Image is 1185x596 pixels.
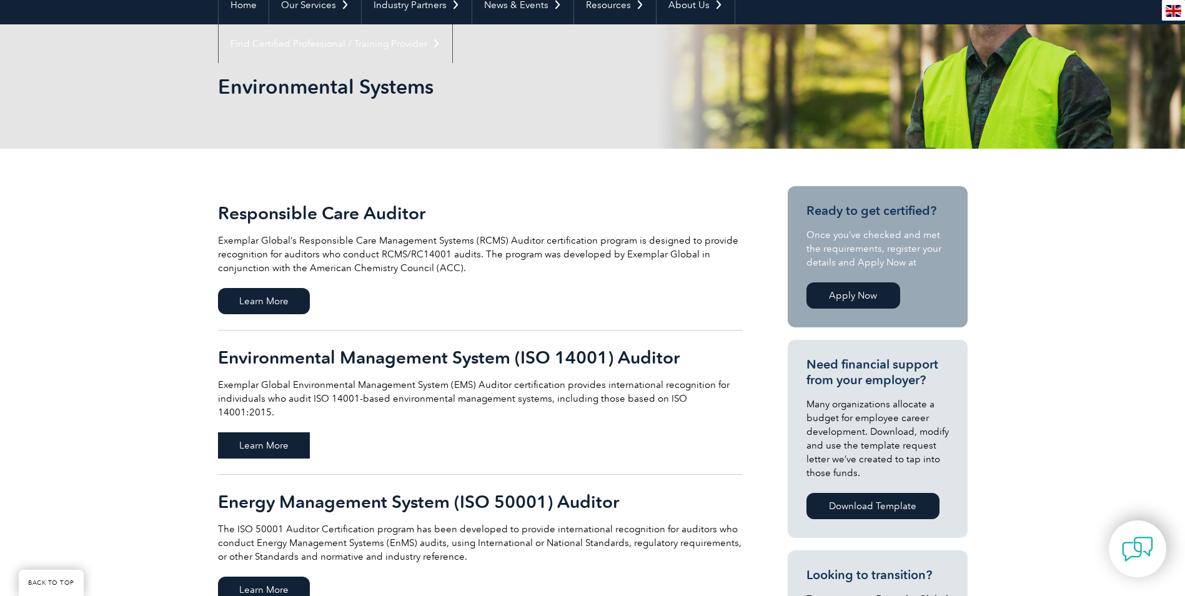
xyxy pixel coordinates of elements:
[219,24,452,63] a: Find Certified Professional / Training Provider
[1122,534,1153,565] img: contact-chat.png
[806,493,940,519] a: Download Template
[806,228,949,269] p: Once you’ve checked and met the requirements, register your details and Apply Now at
[806,203,949,219] h3: Ready to get certified?
[1166,5,1181,17] img: en
[218,203,743,223] h2: Responsible Care Auditor
[218,330,743,475] a: Environmental Management System (ISO 14001) Auditor Exemplar Global Environmental Management Syst...
[218,492,743,512] h2: Energy Management System (ISO 50001) Auditor
[218,288,310,314] span: Learn More
[19,570,84,596] a: BACK TO TOP
[218,432,310,459] span: Learn More
[806,357,949,388] h3: Need financial support from your employer?
[218,522,743,564] p: The ISO 50001 Auditor Certification program has been developed to provide international recogniti...
[218,234,743,275] p: Exemplar Global’s Responsible Care Management Systems (RCMS) Auditor certification program is des...
[218,186,743,330] a: Responsible Care Auditor Exemplar Global’s Responsible Care Management Systems (RCMS) Auditor cer...
[218,74,698,99] h1: Environmental Systems
[218,378,743,419] p: Exemplar Global Environmental Management System (EMS) Auditor certification provides internationa...
[806,567,949,583] h3: Looking to transition?
[806,397,949,480] p: Many organizations allocate a budget for employee career development. Download, modify and use th...
[806,282,900,309] a: Apply Now
[218,347,743,367] h2: Environmental Management System (ISO 14001) Auditor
